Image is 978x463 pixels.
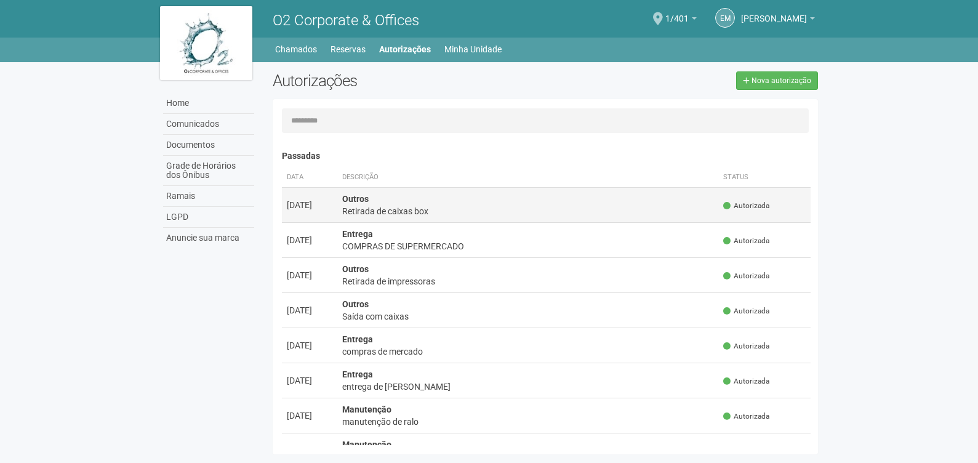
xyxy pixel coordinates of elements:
strong: Entrega [342,369,373,379]
div: Saída com caixas [342,310,714,323]
strong: Entrega [342,334,373,344]
th: Descrição [337,167,719,188]
a: 1/401 [665,15,697,25]
span: Autorizada [723,271,769,281]
a: EM [715,8,735,28]
a: Comunicados [163,114,254,135]
span: O2 Corporate & Offices [273,12,419,29]
div: [DATE] [287,374,332,387]
strong: Outros [342,194,369,204]
div: compras de mercado [342,345,714,358]
th: Status [718,167,811,188]
span: Autorizada [723,306,769,316]
strong: Outros [342,264,369,274]
a: [PERSON_NAME] [741,15,815,25]
strong: Manutenção [342,405,391,414]
a: LGPD [163,207,254,228]
strong: Outros [342,299,369,309]
span: Nova autorização [752,76,811,85]
span: Autorizada [723,236,769,246]
div: entrega de [PERSON_NAME] [342,380,714,393]
span: 1/401 [665,2,689,23]
a: Ramais [163,186,254,207]
span: Autorizada [723,341,769,352]
a: Chamados [275,41,317,58]
span: Autorizada [723,376,769,387]
span: Eloisa Mazoni Guntzel [741,2,807,23]
div: [DATE] [287,234,332,246]
div: Retirada de impressoras [342,275,714,288]
th: Data [282,167,337,188]
div: [DATE] [287,199,332,211]
img: logo.jpg [160,6,252,80]
a: Autorizações [379,41,431,58]
a: Grade de Horários dos Ônibus [163,156,254,186]
a: Reservas [331,41,366,58]
a: Nova autorização [736,71,818,90]
div: [DATE] [287,269,332,281]
strong: Manutenção [342,440,391,449]
div: COMPRAS DE SUPERMERCADO [342,240,714,252]
a: Minha Unidade [444,41,502,58]
div: [DATE] [287,445,332,457]
a: Documentos [163,135,254,156]
a: Home [163,93,254,114]
div: [DATE] [287,304,332,316]
div: [DATE] [287,339,332,352]
h2: Autorizações [273,71,536,90]
div: manutenção de ralo [342,416,714,428]
strong: Entrega [342,229,373,239]
span: Autorizada [723,411,769,422]
div: Retirada de caixas box [342,205,714,217]
div: [DATE] [287,409,332,422]
span: Autorizada [723,201,769,211]
h4: Passadas [282,151,811,161]
a: Anuncie sua marca [163,228,254,248]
